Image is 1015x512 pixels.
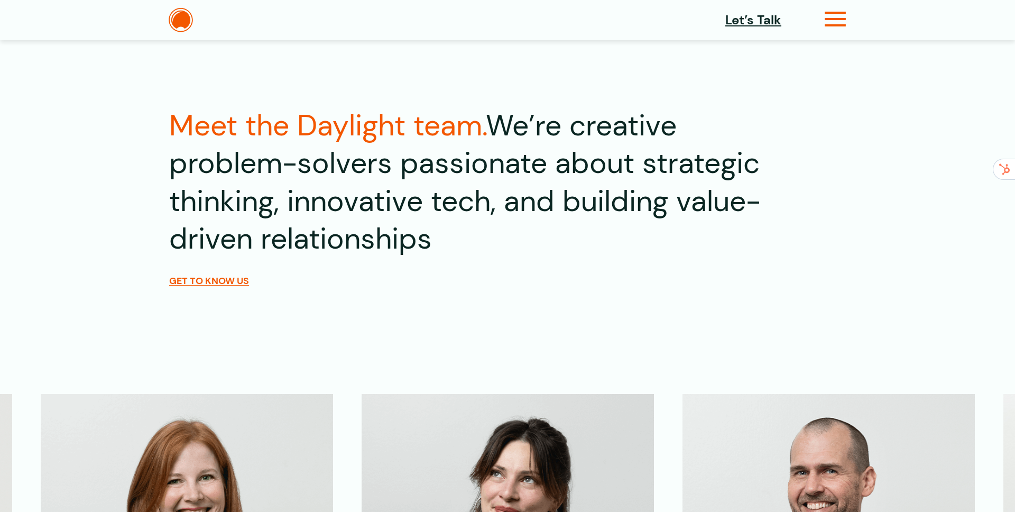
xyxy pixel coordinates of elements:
h2: We’re creative problem-solvers passionate about strategic thinking, innovative tech, and building... [169,107,778,258]
a: Let’s Talk [725,11,781,30]
a: Get to know us [169,275,249,287]
span: Meet the Daylight team. [169,106,486,144]
img: The Daylight Studio Logo [169,8,193,32]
